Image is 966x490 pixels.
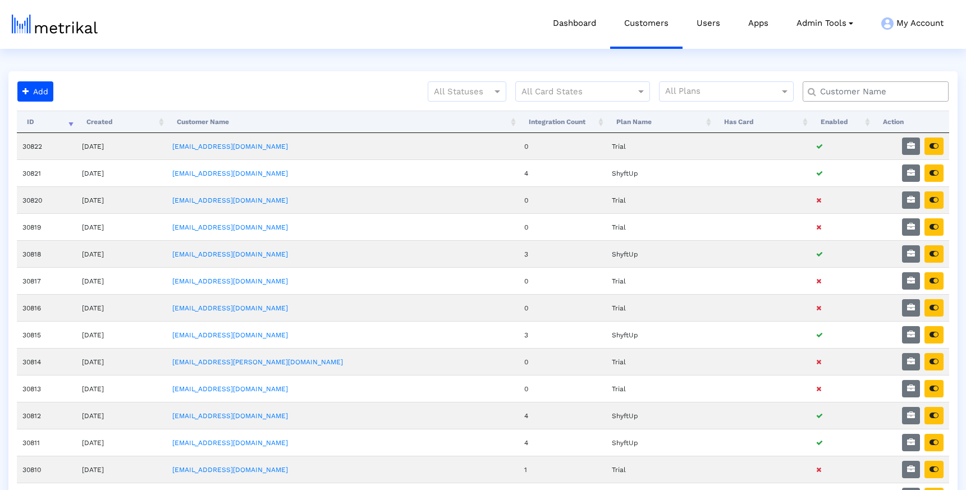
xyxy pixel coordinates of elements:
td: 0 [519,133,606,159]
td: ShyftUp [606,321,714,348]
th: Created: activate to sort column ascending [76,111,167,133]
td: [DATE] [76,159,167,186]
td: [DATE] [76,429,167,456]
td: Trial [606,186,714,213]
a: [EMAIL_ADDRESS][DOMAIN_NAME] [172,331,288,339]
td: Trial [606,294,714,321]
td: [DATE] [76,213,167,240]
td: Trial [606,375,714,402]
td: 30819 [17,213,76,240]
input: All Plans [665,85,781,99]
th: Action [873,111,949,133]
td: 30817 [17,267,76,294]
a: [EMAIL_ADDRESS][PERSON_NAME][DOMAIN_NAME] [172,358,343,366]
td: [DATE] [76,133,167,159]
td: [DATE] [76,240,167,267]
td: [DATE] [76,186,167,213]
a: [EMAIL_ADDRESS][DOMAIN_NAME] [172,170,288,177]
img: my-account-menu-icon.png [881,17,894,30]
th: Has Card: activate to sort column ascending [714,111,811,133]
td: 30811 [17,429,76,456]
td: 30815 [17,321,76,348]
td: 30813 [17,375,76,402]
a: [EMAIL_ADDRESS][DOMAIN_NAME] [172,277,288,285]
th: Integration Count: activate to sort column ascending [519,111,606,133]
td: 0 [519,294,606,321]
td: 0 [519,375,606,402]
a: [EMAIL_ADDRESS][DOMAIN_NAME] [172,143,288,150]
td: 3 [519,321,606,348]
td: 0 [519,348,606,375]
td: Trial [606,456,714,483]
img: metrical-logo-light.png [12,15,98,34]
td: Trial [606,267,714,294]
th: Enabled: activate to sort column ascending [811,111,873,133]
a: [EMAIL_ADDRESS][DOMAIN_NAME] [172,466,288,474]
a: [EMAIL_ADDRESS][DOMAIN_NAME] [172,385,288,393]
td: [DATE] [76,321,167,348]
td: ShyftUp [606,240,714,267]
td: ShyftUp [606,402,714,429]
td: [DATE] [76,267,167,294]
td: 30822 [17,133,76,159]
th: Customer Name: activate to sort column ascending [167,111,519,133]
a: [EMAIL_ADDRESS][DOMAIN_NAME] [172,223,288,231]
td: 30812 [17,402,76,429]
td: [DATE] [76,348,167,375]
td: 0 [519,186,606,213]
td: 30814 [17,348,76,375]
td: 30810 [17,456,76,483]
td: [DATE] [76,294,167,321]
td: 3 [519,240,606,267]
td: 4 [519,402,606,429]
input: All Card States [521,85,624,99]
td: ShyftUp [606,159,714,186]
td: 4 [519,159,606,186]
td: 30820 [17,186,76,213]
td: 0 [519,267,606,294]
td: [DATE] [76,375,167,402]
a: [EMAIL_ADDRESS][DOMAIN_NAME] [172,250,288,258]
td: 30821 [17,159,76,186]
th: ID: activate to sort column ascending [17,111,76,133]
td: [DATE] [76,456,167,483]
td: Trial [606,213,714,240]
td: Trial [606,348,714,375]
td: Trial [606,133,714,159]
a: [EMAIL_ADDRESS][DOMAIN_NAME] [172,304,288,312]
button: Add [17,81,53,102]
a: [EMAIL_ADDRESS][DOMAIN_NAME] [172,196,288,204]
td: 0 [519,213,606,240]
td: 4 [519,429,606,456]
a: [EMAIL_ADDRESS][DOMAIN_NAME] [172,439,288,447]
th: Plan Name: activate to sort column ascending [606,111,714,133]
td: 30818 [17,240,76,267]
td: 30816 [17,294,76,321]
td: 1 [519,456,606,483]
a: [EMAIL_ADDRESS][DOMAIN_NAME] [172,412,288,420]
input: Customer Name [812,86,944,98]
td: ShyftUp [606,429,714,456]
td: [DATE] [76,402,167,429]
